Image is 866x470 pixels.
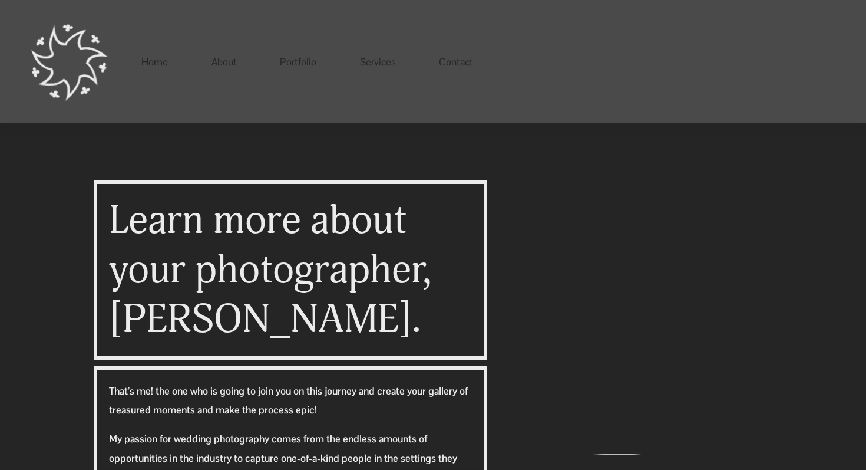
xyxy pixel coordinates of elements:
a: Portfolio [280,51,316,73]
h2: Learn more about your photographer, [PERSON_NAME]. [109,196,472,344]
strong: That’s me! the one who is going to join you on this journey and create your gallery of treasured ... [109,384,470,416]
a: Services [360,51,396,73]
a: Contact [439,51,473,73]
a: Home [141,51,168,73]
a: About [211,51,237,73]
img: Samara Collective [17,9,123,115]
